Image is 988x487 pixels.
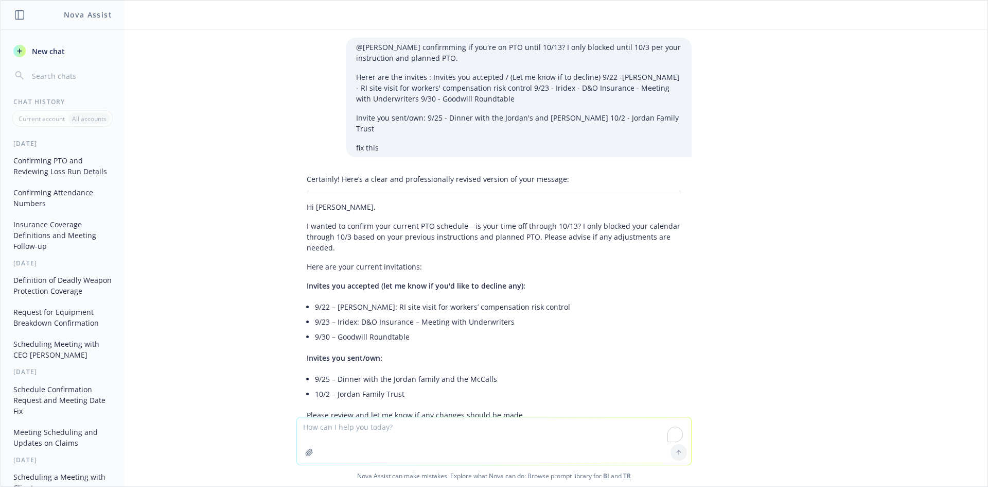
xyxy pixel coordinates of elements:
a: TR [623,472,631,480]
p: All accounts [72,114,107,123]
div: [DATE] [1,367,124,376]
div: [DATE] [1,456,124,464]
button: Definition of Deadly Weapon Protection Coverage [9,272,116,299]
button: Request for Equipment Breakdown Confirmation [9,304,116,331]
span: Invites you sent/own: [307,353,382,363]
li: 10/2 – Jordan Family Trust [315,387,681,401]
p: Please review and let me know if any changes should be made. [307,410,681,421]
a: BI [603,472,609,480]
p: Herer are the invites : Invites you accepted / (Let me know if to decline) 9/22 -[PERSON_NAME] - ... [356,72,681,104]
div: [DATE] [1,139,124,148]
li: 9/23 – Iridex: D&O Insurance – Meeting with Underwriters [315,314,681,329]
div: Chat History [1,97,124,106]
p: @[PERSON_NAME] confirmming if you're on PTO until 10/13? I only blocked until 10/3 per your instr... [356,42,681,63]
span: Invites you accepted (let me know if you'd like to decline any): [307,281,525,291]
p: fix this [356,142,681,153]
h1: Nova Assist [64,9,112,20]
span: Nova Assist can make mistakes. Explore what Nova can do: Browse prompt library for and [5,465,983,486]
p: Hi [PERSON_NAME], [307,201,681,212]
p: Certainly! Here’s a clear and professionally revised version of your message: [307,174,681,184]
textarea: To enrich screen reader interactions, please activate Accessibility in Grammarly extension settings [297,417,691,465]
li: 9/25 – Dinner with the Jordan family and the McCalls [315,372,681,387]
p: Invite you sent/own: 9/25 - Dinner with the Jordan's and [PERSON_NAME] 10/2 - Jordan Family Trust [356,112,681,134]
li: 9/22 – [PERSON_NAME]: RI site visit for workers’ compensation risk control [315,299,681,314]
p: Current account [19,114,65,123]
button: New chat [9,42,116,60]
button: Meeting Scheduling and Updates on Claims [9,424,116,451]
div: [DATE] [1,259,124,267]
button: Scheduling Meeting with CEO [PERSON_NAME] [9,335,116,363]
p: Here are your current invitations: [307,261,681,272]
span: New chat [30,46,65,57]
button: Confirming PTO and Reviewing Loss Run Details [9,152,116,180]
input: Search chats [30,69,112,83]
button: Schedule Confirmation Request and Meeting Date Fix [9,381,116,419]
p: I wanted to confirm your current PTO schedule—is your time off through 10/13? I only blocked your... [307,221,681,253]
button: Insurance Coverage Definitions and Meeting Follow-up [9,216,116,255]
li: 9/30 – Goodwill Roundtable [315,329,681,344]
button: Confirming Attendance Numbers [9,184,116,212]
